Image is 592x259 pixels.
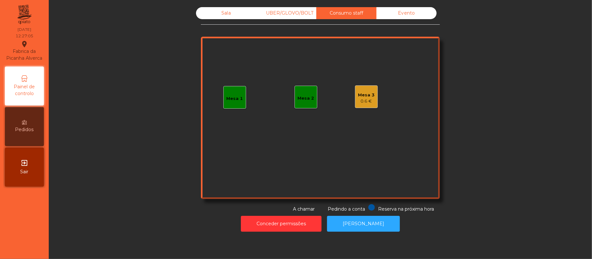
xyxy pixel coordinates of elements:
span: Sair [20,168,29,175]
div: UBER/GLOVO/BOLT [256,7,316,19]
button: [PERSON_NAME] [327,216,400,232]
i: location_on [20,40,28,48]
div: Fabrica da Picanha Alverca [5,40,44,62]
button: Conceder permissões [241,216,322,232]
div: Mesa 3 [358,92,375,98]
div: 0.6 € [358,98,375,105]
img: qpiato [16,3,32,26]
div: Mesa 1 [227,95,243,102]
span: Pedindo a conta [328,206,365,212]
div: Evento [376,7,437,19]
div: [DATE] [18,27,31,32]
div: 12:27:05 [16,33,33,39]
span: Painel de controlo [7,83,42,97]
span: Reserva na próxima hora [378,206,434,212]
div: Mesa 2 [298,95,314,102]
span: Pedidos [15,126,34,133]
span: A chamar [293,206,315,212]
i: exit_to_app [20,159,28,167]
div: Sala [196,7,256,19]
div: Consumo staff [316,7,376,19]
